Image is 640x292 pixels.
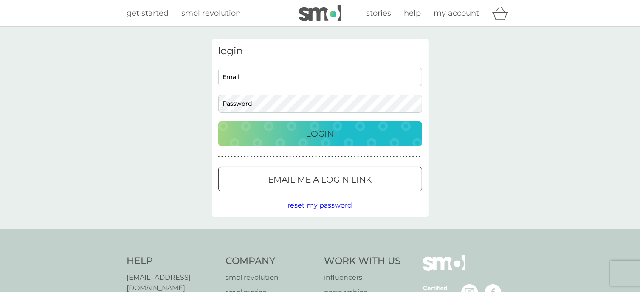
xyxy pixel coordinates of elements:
p: Login [306,127,334,140]
p: ● [400,154,401,159]
p: ● [386,154,388,159]
p: ● [237,154,239,159]
p: ● [270,154,272,159]
p: ● [251,154,252,159]
p: ● [344,154,346,159]
p: ● [319,154,320,159]
span: my account [434,8,479,18]
button: Login [218,121,422,146]
a: help [404,7,421,20]
span: reset my password [288,201,352,209]
a: get started [127,7,169,20]
span: stories [367,8,392,18]
p: ● [361,154,362,159]
p: ● [276,154,278,159]
p: ● [341,154,343,159]
p: ● [302,154,304,159]
p: ● [299,154,301,159]
p: ● [286,154,288,159]
a: smol revolution [226,272,316,283]
h4: Company [226,255,316,268]
p: ● [267,154,268,159]
img: smol [423,255,465,284]
p: ● [218,154,220,159]
p: ● [351,154,352,159]
p: ● [354,154,356,159]
p: ● [296,154,298,159]
span: get started [127,8,169,18]
p: ● [409,154,411,159]
a: smol revolution [182,7,241,20]
p: ● [225,154,226,159]
p: ● [367,154,369,159]
p: ● [263,154,265,159]
h4: Work With Us [324,255,401,268]
p: ● [231,154,233,159]
button: Email me a login link [218,167,422,191]
p: ● [403,154,404,159]
p: ● [383,154,385,159]
h4: Help [127,255,217,268]
p: ● [396,154,398,159]
p: ● [364,154,366,159]
p: ● [380,154,382,159]
p: ● [257,154,259,159]
p: ● [228,154,229,159]
div: basket [492,5,513,22]
a: influencers [324,272,401,283]
p: ● [289,154,291,159]
p: ● [315,154,317,159]
p: ● [357,154,359,159]
p: ● [312,154,314,159]
p: ● [328,154,330,159]
img: smol [299,5,341,21]
p: ● [393,154,395,159]
p: ● [244,154,246,159]
button: reset my password [288,200,352,211]
p: Email me a login link [268,173,372,186]
a: stories [367,7,392,20]
a: my account [434,7,479,20]
span: help [404,8,421,18]
p: ● [273,154,275,159]
p: ● [309,154,310,159]
p: ● [322,154,324,159]
p: ● [283,154,285,159]
p: ● [260,154,262,159]
p: ● [247,154,249,159]
p: ● [241,154,242,159]
p: ● [406,154,408,159]
p: ● [370,154,372,159]
p: ● [254,154,255,159]
p: ● [293,154,294,159]
p: ● [335,154,336,159]
p: ● [416,154,417,159]
p: ● [412,154,414,159]
p: ● [377,154,378,159]
p: ● [338,154,340,159]
p: ● [221,154,223,159]
p: ● [390,154,392,159]
p: ● [279,154,281,159]
p: ● [419,154,420,159]
h3: login [218,45,422,57]
p: ● [374,154,375,159]
p: ● [234,154,236,159]
p: ● [331,154,333,159]
p: ● [305,154,307,159]
span: smol revolution [182,8,241,18]
p: ● [348,154,350,159]
p: ● [325,154,327,159]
